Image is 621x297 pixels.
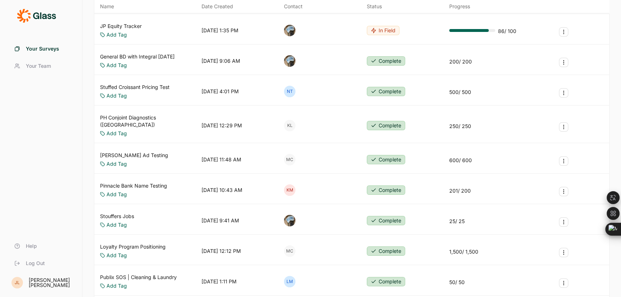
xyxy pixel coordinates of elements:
[100,84,170,91] a: Stuffed Croissant Pricing Test
[106,62,127,69] a: Add Tag
[449,248,478,255] div: 1,500 / 1,500
[284,120,295,131] div: KL
[449,218,465,225] div: 25 / 25
[202,247,241,255] div: [DATE] 12:12 PM
[284,3,303,10] div: Contact
[367,246,405,256] button: Complete
[449,89,471,96] div: 500 / 500
[202,88,239,95] div: [DATE] 4:01 PM
[100,23,142,30] a: JP Equity Tracker
[449,3,470,10] div: Progress
[29,278,74,288] div: [PERSON_NAME] [PERSON_NAME]
[284,55,295,67] img: ocn8z7iqvmiiaveqkfqd.png
[284,245,295,257] div: MC
[202,187,242,194] div: [DATE] 10:43 AM
[100,3,114,10] span: Name
[449,279,465,286] div: 50 / 50
[559,278,568,288] button: Survey Actions
[202,156,241,163] div: [DATE] 11:48 AM
[106,252,127,259] a: Add Tag
[106,160,127,168] a: Add Tag
[284,184,295,196] div: KM
[106,282,127,289] a: Add Tag
[106,92,127,99] a: Add Tag
[498,28,516,35] div: 86 / 100
[559,88,568,98] button: Survey Actions
[100,152,168,159] a: [PERSON_NAME] Ad Testing
[449,187,471,194] div: 201 / 200
[202,217,239,224] div: [DATE] 9:41 AM
[367,185,405,195] button: Complete
[559,58,568,67] button: Survey Actions
[449,58,472,65] div: 200 / 200
[100,53,175,60] a: General BD with Integral [DATE]
[559,156,568,166] button: Survey Actions
[100,114,199,128] a: PH Conjoint Diagnostics ([GEOGRAPHIC_DATA])
[367,3,382,10] div: Status
[559,248,568,257] button: Survey Actions
[284,154,295,165] div: MC
[284,276,295,287] div: LM
[106,221,127,228] a: Add Tag
[202,3,233,10] span: Date Created
[559,122,568,132] button: Survey Actions
[367,277,405,286] button: Complete
[367,26,399,35] button: In Field
[26,242,37,250] span: Help
[284,86,295,97] div: NT
[11,277,23,288] div: JL
[106,31,127,38] a: Add Tag
[367,121,405,130] button: Complete
[202,57,240,65] div: [DATE] 9:06 AM
[202,278,237,285] div: [DATE] 1:11 PM
[100,182,167,189] a: Pinnacle Bank Name Testing
[367,56,405,66] button: Complete
[449,123,471,130] div: 250 / 250
[559,27,568,37] button: Survey Actions
[559,217,568,227] button: Survey Actions
[106,130,127,137] a: Add Tag
[449,157,472,164] div: 600 / 600
[26,45,59,52] span: Your Surveys
[284,25,295,36] img: ocn8z7iqvmiiaveqkfqd.png
[559,187,568,196] button: Survey Actions
[367,216,405,225] button: Complete
[202,27,238,34] div: [DATE] 1:35 PM
[106,191,127,198] a: Add Tag
[100,243,166,250] a: Loyalty Program Positioning
[367,155,405,164] button: Complete
[100,274,177,281] a: Publix SOS | Cleaning & Laundry
[284,215,295,226] img: ocn8z7iqvmiiaveqkfqd.png
[26,62,51,70] span: Your Team
[367,87,405,96] button: Complete
[26,260,45,267] span: Log Out
[202,122,242,129] div: [DATE] 12:29 PM
[100,213,134,220] a: Stouffers Jobs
